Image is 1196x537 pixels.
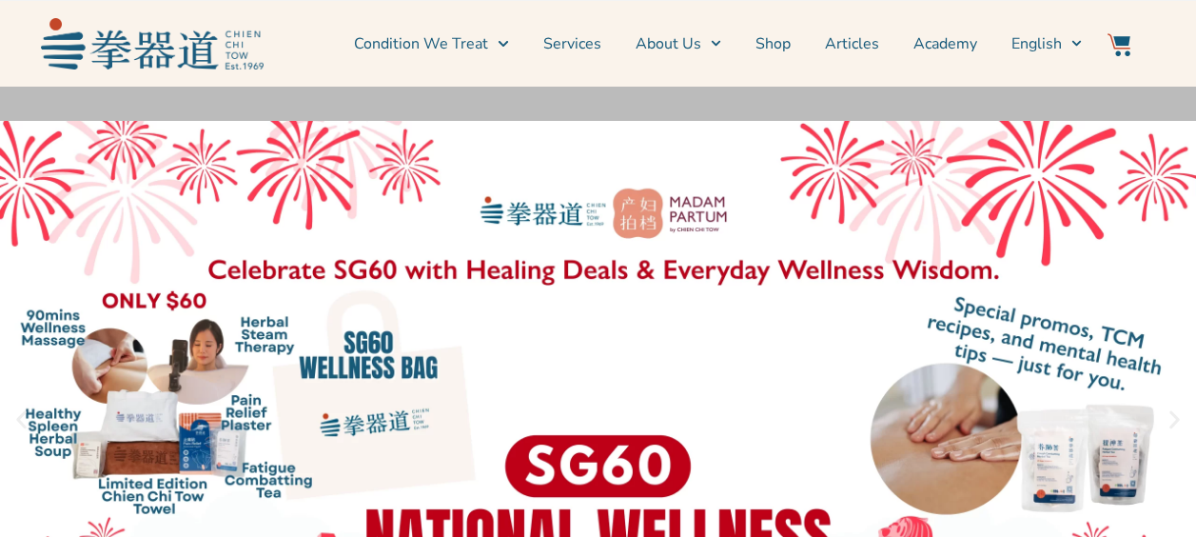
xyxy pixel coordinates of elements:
div: Next slide [1163,408,1186,432]
a: English [1011,20,1082,68]
span: English [1011,32,1062,55]
nav: Menu [273,20,1082,68]
a: Services [543,20,601,68]
a: Academy [913,20,977,68]
a: About Us [636,20,721,68]
div: Previous slide [10,408,33,432]
a: Shop [755,20,791,68]
a: Articles [825,20,879,68]
img: Website Icon-03 [1108,33,1130,56]
a: Condition We Treat [354,20,508,68]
